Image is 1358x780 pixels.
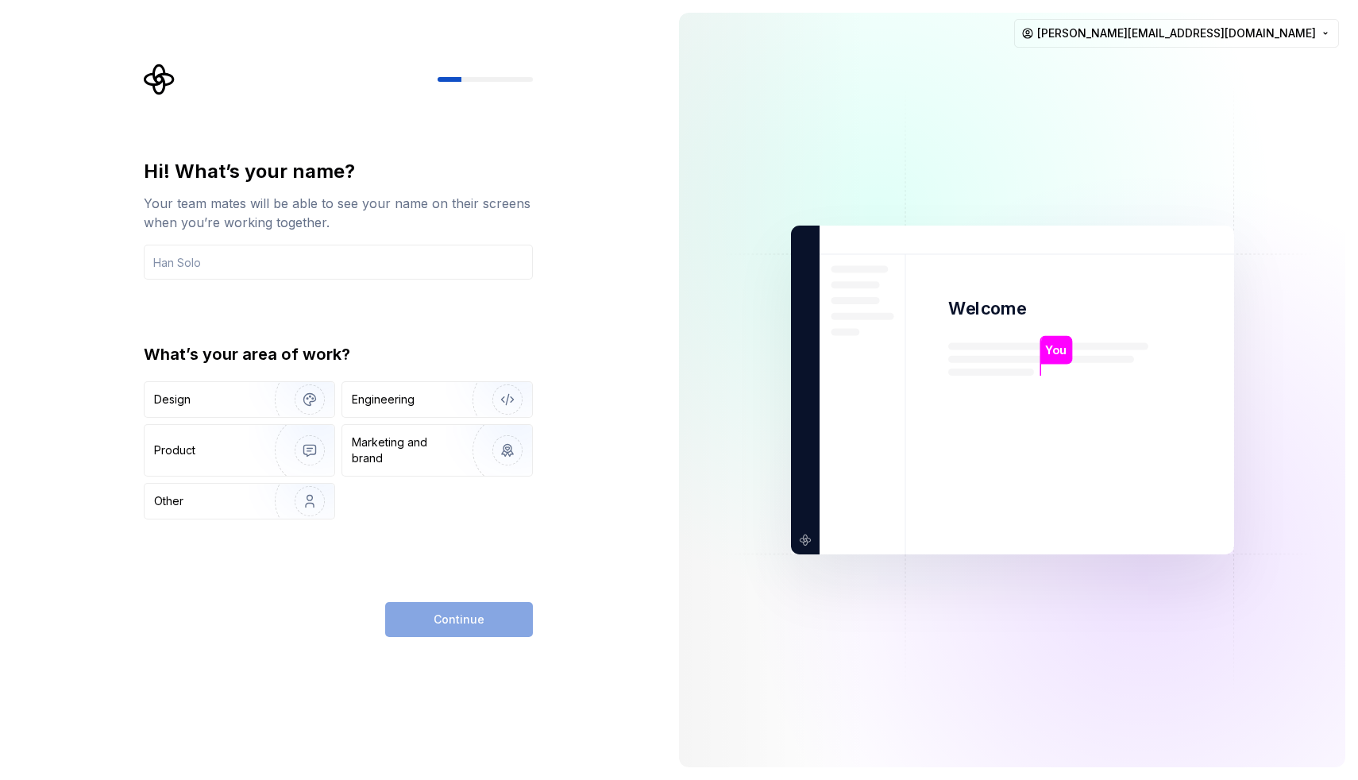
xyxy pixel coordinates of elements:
span: [PERSON_NAME][EMAIL_ADDRESS][DOMAIN_NAME] [1037,25,1316,41]
div: Other [154,493,183,509]
div: Your team mates will be able to see your name on their screens when you’re working together. [144,194,533,232]
p: Welcome [948,297,1026,320]
button: [PERSON_NAME][EMAIL_ADDRESS][DOMAIN_NAME] [1014,19,1339,48]
input: Han Solo [144,245,533,280]
div: What’s your area of work? [144,343,533,365]
div: Design [154,392,191,407]
div: Engineering [352,392,415,407]
div: Product [154,442,195,458]
p: You [1045,342,1067,359]
div: Hi! What’s your name? [144,159,533,184]
div: Marketing and brand [352,434,459,466]
svg: Supernova Logo [144,64,176,95]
